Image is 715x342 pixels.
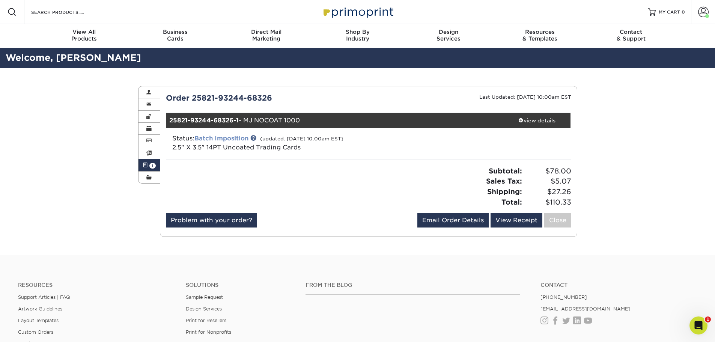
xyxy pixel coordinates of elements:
a: Custom Orders [18,329,53,335]
a: Direct MailMarketing [221,24,312,48]
div: & Support [586,29,677,42]
div: Status: [167,134,436,152]
div: Industry [312,29,403,42]
a: View Receipt [491,213,542,227]
strong: Total: [501,198,522,206]
a: DesignServices [403,24,494,48]
a: Print for Nonprofits [186,329,231,335]
strong: 25821-93244-68326-1 [169,117,239,124]
div: view details [503,117,571,124]
span: Contact [586,29,677,35]
span: 1 [149,163,156,169]
div: Marketing [221,29,312,42]
small: (updated: [DATE] 10:00am EST) [260,136,343,142]
div: Products [39,29,130,42]
span: Resources [494,29,586,35]
div: Order 25821-93244-68326 [160,92,369,104]
a: Close [544,213,571,227]
a: 1 [138,159,160,171]
small: Last Updated: [DATE] 10:00am EST [479,94,571,100]
div: & Templates [494,29,586,42]
div: - MJ NOCOAT 1000 [166,113,503,128]
a: [PHONE_NUMBER] [540,294,587,300]
span: $5.07 [524,176,571,187]
span: View All [39,29,130,35]
a: Print for Resellers [186,318,226,323]
input: SEARCH PRODUCTS..... [30,8,104,17]
strong: Sales Tax: [486,177,522,185]
a: Contact [540,282,697,288]
div: Cards [129,29,221,42]
span: Shop By [312,29,403,35]
span: $110.33 [524,197,571,208]
strong: Shipping: [487,187,522,196]
a: Layout Templates [18,318,59,323]
h4: Resources [18,282,175,288]
span: Business [129,29,221,35]
h4: From the Blog [306,282,520,288]
span: Direct Mail [221,29,312,35]
span: $27.26 [524,187,571,197]
a: BusinessCards [129,24,221,48]
a: Sample Request [186,294,223,300]
a: View AllProducts [39,24,130,48]
a: Shop ByIndustry [312,24,403,48]
a: Design Services [186,306,222,312]
img: Primoprint [320,4,395,20]
span: MY CART [659,9,680,15]
div: Services [403,29,494,42]
span: $78.00 [524,166,571,176]
a: Resources& Templates [494,24,586,48]
a: [EMAIL_ADDRESS][DOMAIN_NAME] [540,306,630,312]
span: Design [403,29,494,35]
h4: Solutions [186,282,294,288]
a: Batch Imposition [194,135,248,142]
span: 0 [682,9,685,15]
a: Problem with your order? [166,213,257,227]
a: Support Articles | FAQ [18,294,70,300]
a: view details [503,113,571,128]
a: 2.5" X 3.5" 14PT Uncoated Trading Cards [172,144,301,151]
strong: Subtotal: [489,167,522,175]
a: Artwork Guidelines [18,306,62,312]
span: 1 [705,316,711,322]
a: Contact& Support [586,24,677,48]
iframe: Intercom live chat [689,316,707,334]
a: Email Order Details [417,213,489,227]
